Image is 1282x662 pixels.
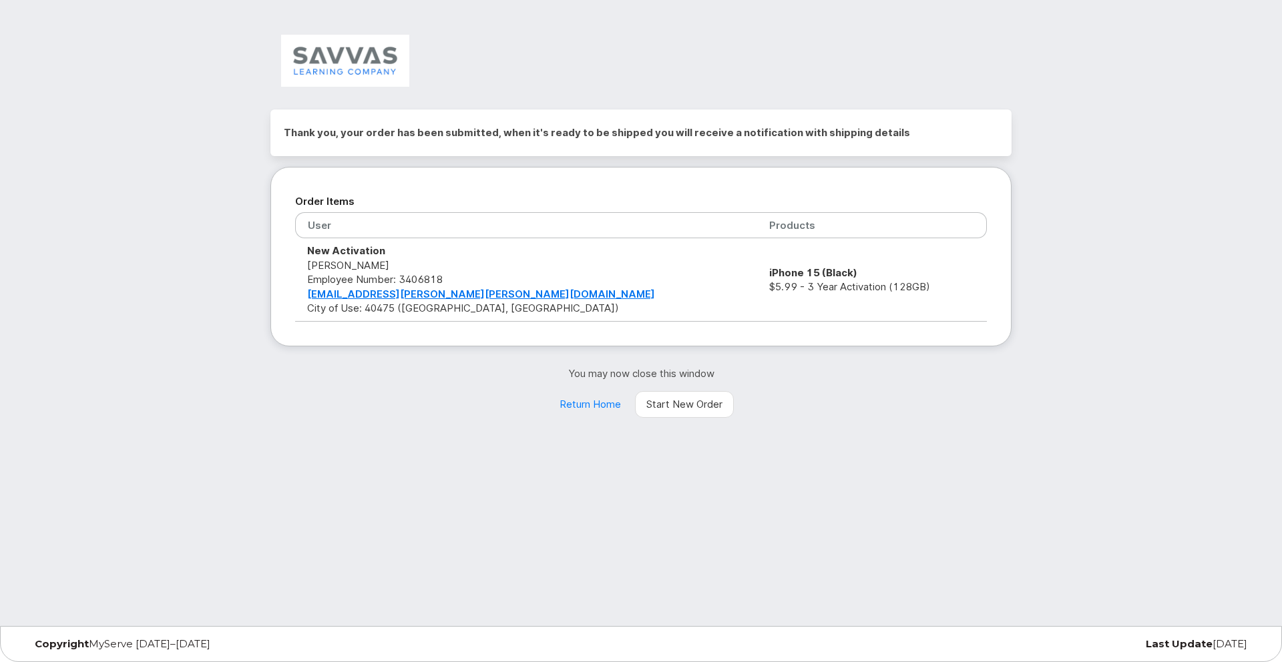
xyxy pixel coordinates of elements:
[295,192,987,212] h2: Order Items
[769,266,857,279] strong: iPhone 15 (Black)
[757,238,987,321] td: $5.99 - 3 Year Activation (128GB)
[307,273,443,286] span: Employee Number: 3406818
[35,637,89,650] strong: Copyright
[25,639,435,649] div: MyServe [DATE]–[DATE]
[270,366,1012,380] p: You may now close this window
[284,123,998,143] h2: Thank you, your order has been submitted, when it's ready to be shipped you will receive a notifi...
[548,391,632,418] a: Return Home
[757,212,987,238] th: Products
[847,639,1257,649] div: [DATE]
[281,35,409,87] img: Savvas Learning Company LLC
[1146,637,1213,650] strong: Last Update
[307,244,385,257] strong: New Activation
[295,212,757,238] th: User
[295,238,757,321] td: [PERSON_NAME] City of Use: 40475 ([GEOGRAPHIC_DATA], [GEOGRAPHIC_DATA])
[635,391,734,418] a: Start New Order
[307,288,655,300] a: [EMAIL_ADDRESS][PERSON_NAME][PERSON_NAME][DOMAIN_NAME]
